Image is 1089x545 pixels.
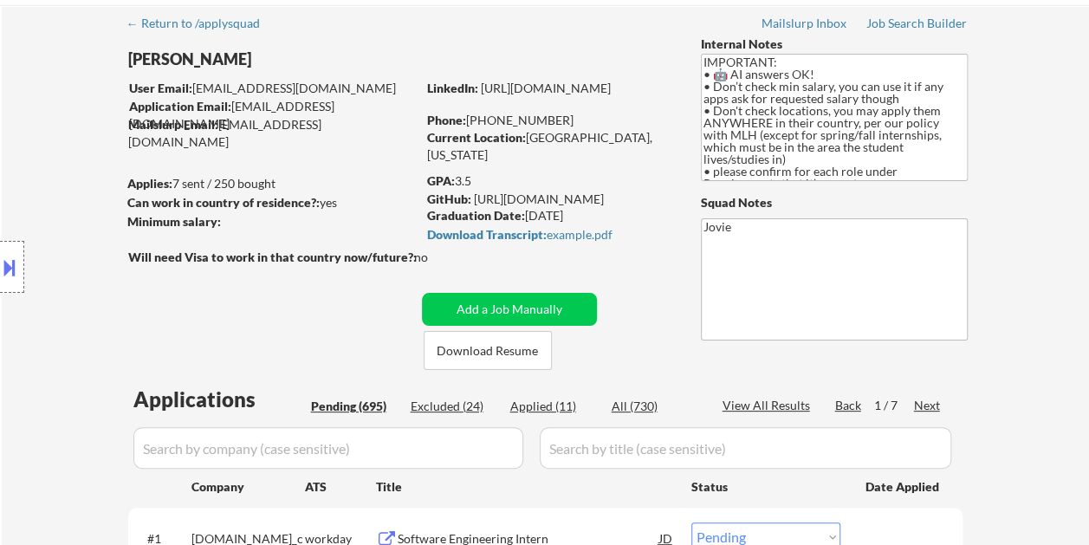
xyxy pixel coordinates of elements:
button: Download Resume [424,331,552,370]
strong: Phone: [427,113,466,127]
div: Status [691,470,840,502]
div: Pending (695) [311,398,398,415]
strong: GitHub: [427,191,471,206]
strong: Download Transcript: [427,227,547,242]
a: Mailslurp Inbox [762,16,848,34]
div: [GEOGRAPHIC_DATA], [US_STATE] [427,129,672,163]
input: Search by title (case sensitive) [540,427,951,469]
div: Company [191,478,305,496]
div: Squad Notes [701,194,968,211]
div: Excluded (24) [411,398,497,415]
strong: Graduation Date: [427,208,525,223]
div: [DATE] [427,207,672,224]
div: no [414,249,463,266]
div: ← Return to /applysquad [126,17,276,29]
strong: LinkedIn: [427,81,478,95]
div: 3.5 [427,172,675,190]
div: All (730) [612,398,698,415]
div: Job Search Builder [866,17,968,29]
strong: GPA: [427,173,455,188]
strong: Current Location: [427,130,526,145]
div: Applied (11) [510,398,597,415]
input: Search by company (case sensitive) [133,427,523,469]
div: Date Applied [865,478,942,496]
a: Download Transcript:example.pdf [427,228,668,245]
strong: Application Email: [129,99,231,114]
div: Title [376,478,675,496]
div: Mailslurp Inbox [762,17,848,29]
div: Next [914,397,942,414]
div: ATS [305,478,376,496]
div: 1 / 7 [874,397,914,414]
button: Add a Job Manually [422,293,597,326]
a: [URL][DOMAIN_NAME] [481,81,611,95]
div: [EMAIL_ADDRESS][DOMAIN_NAME] [129,80,416,97]
a: ← Return to /applysquad [126,16,276,34]
strong: User Email: [129,81,192,95]
div: [PERSON_NAME] [128,49,484,70]
div: Back [835,397,863,414]
a: [URL][DOMAIN_NAME] [474,191,604,206]
div: Internal Notes [701,36,968,53]
a: Job Search Builder [866,16,968,34]
div: [EMAIL_ADDRESS][DOMAIN_NAME] [129,98,416,132]
div: example.pdf [427,229,668,241]
div: [PHONE_NUMBER] [427,112,672,129]
div: View All Results [723,397,815,414]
